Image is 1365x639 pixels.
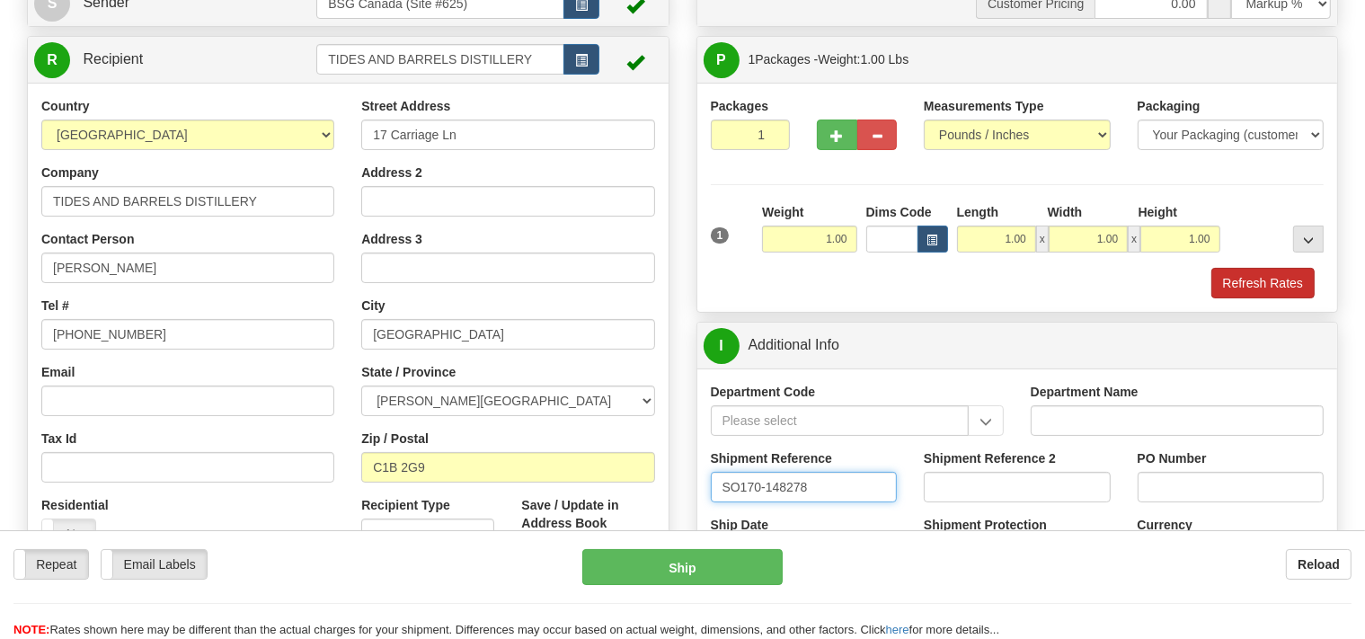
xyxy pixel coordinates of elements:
div: ... [1293,226,1324,253]
label: Dims Code [866,203,932,221]
span: Packages - [749,41,909,77]
label: Packages [711,97,769,115]
label: Height [1139,203,1178,221]
label: Ship Date [711,516,769,534]
span: x [1128,226,1140,253]
label: Shipment Reference [711,449,832,467]
input: Please select [711,405,969,436]
label: Recipient Type [361,496,450,514]
button: Ship [582,549,783,585]
label: Width [1048,203,1083,221]
span: NOTE: [13,623,49,636]
b: Reload [1298,557,1340,572]
label: PO Number [1138,449,1207,467]
a: here [886,623,909,636]
label: Length [957,203,999,221]
span: P [704,42,740,78]
a: R Recipient [34,41,285,78]
label: Address 2 [361,164,422,182]
button: Refresh Rates [1211,268,1315,298]
label: Packaging [1138,97,1201,115]
label: Country [41,97,90,115]
a: IAdditional Info [704,327,1332,364]
label: Save / Update in Address Book [521,496,654,532]
span: R [34,42,70,78]
label: Shipment Protection [924,516,1047,534]
label: Currency [1138,516,1192,534]
label: Email [41,363,75,381]
a: P 1Packages -Weight:1.00 Lbs [704,41,1332,78]
label: City [361,297,385,315]
input: Recipient Id [316,44,563,75]
span: 1 [711,227,730,244]
label: State / Province [361,363,456,381]
span: Recipient [83,51,143,67]
input: Enter a location [361,120,654,150]
label: Tax Id [41,430,76,448]
label: Department Name [1031,383,1139,401]
label: Contact Person [41,230,134,248]
label: Measurements Type [924,97,1044,115]
label: Email Labels [102,550,207,579]
span: 1 [749,52,756,67]
label: Tel # [41,297,69,315]
label: Company [41,164,99,182]
span: 1.00 [861,52,885,67]
label: Residential [41,496,109,514]
label: Street Address [361,97,450,115]
label: No [42,519,95,548]
label: Shipment Reference 2 [924,449,1056,467]
span: Lbs [889,52,909,67]
span: Weight: [818,52,909,67]
label: Repeat [14,550,88,579]
label: Address 3 [361,230,422,248]
label: Weight [762,203,803,221]
label: Department Code [711,383,816,401]
span: I [704,328,740,364]
button: Reload [1286,549,1352,580]
label: Zip / Postal [361,430,429,448]
span: x [1036,226,1049,253]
